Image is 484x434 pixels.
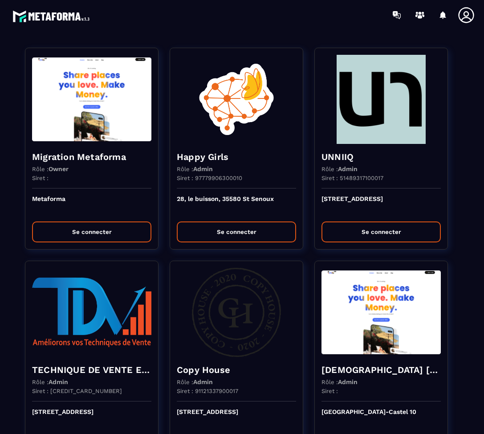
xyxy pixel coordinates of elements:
[177,175,242,181] p: Siret : 97779906300010
[177,165,213,172] p: Rôle :
[338,165,358,172] span: Admin
[49,165,69,172] span: Owner
[321,175,383,181] p: Siret : 51489317100017
[32,175,49,181] p: Siret :
[32,364,151,376] h4: TECHNIQUE DE VENTE EDITION
[32,151,151,163] h4: Migration Metaforma
[321,151,441,163] h4: UNNIIQ
[321,268,441,357] img: funnel-background
[321,55,441,144] img: funnel-background
[32,408,151,428] p: [STREET_ADDRESS]
[321,364,441,376] h4: [DEMOGRAPHIC_DATA] [GEOGRAPHIC_DATA]
[177,55,296,144] img: funnel-background
[321,221,441,242] button: Se connecter
[321,388,338,394] p: Siret :
[321,378,358,385] p: Rôle :
[32,268,151,357] img: funnel-background
[321,408,441,428] p: [GEOGRAPHIC_DATA]-Castel 10
[338,378,358,385] span: Admin
[32,195,151,215] p: Metaforma
[177,195,296,215] p: 28, le buisson, 35580 St Senoux
[321,195,441,215] p: [STREET_ADDRESS]
[49,378,68,385] span: Admin
[32,165,69,172] p: Rôle :
[177,221,296,242] button: Se connecter
[177,408,296,428] p: [STREET_ADDRESS]
[32,378,68,385] p: Rôle :
[177,268,296,357] img: funnel-background
[321,165,358,172] p: Rôle :
[177,151,296,163] h4: Happy Girls
[177,364,296,376] h4: Copy House
[32,55,151,144] img: funnel-background
[177,388,238,394] p: Siret : 91121337900017
[177,378,213,385] p: Rôle :
[193,165,213,172] span: Admin
[12,8,93,25] img: logo
[32,221,151,242] button: Se connecter
[193,378,213,385] span: Admin
[32,388,122,394] p: Siret : [CREDIT_CARD_NUMBER]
